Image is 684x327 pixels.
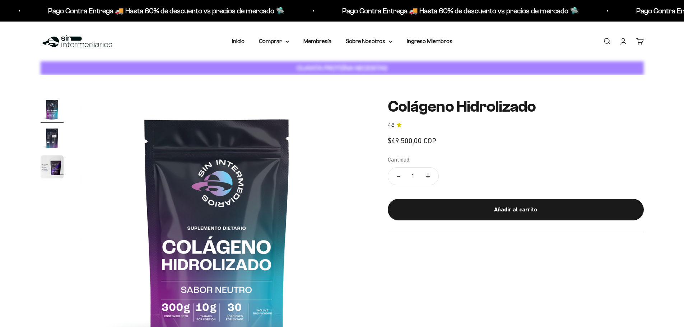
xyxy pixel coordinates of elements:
img: Colágeno Hidrolizado [41,127,64,150]
button: Reducir cantidad [388,168,409,185]
button: Añadir al carrito [388,199,644,220]
a: Membresía [303,38,331,44]
button: Aumentar cantidad [418,168,438,185]
h1: Colágeno Hidrolizado [388,98,644,115]
button: Ir al artículo 1 [41,98,64,123]
label: Cantidad: [388,155,410,164]
summary: Sobre Nosotros [346,37,392,46]
p: Pago Contra Entrega 🚚 Hasta 60% de descuento vs precios de mercado 🛸 [48,5,285,17]
span: 4.8 [388,121,394,129]
img: Colágeno Hidrolizado [41,155,64,178]
button: Ir al artículo 2 [41,127,64,152]
p: Pago Contra Entrega 🚚 Hasta 60% de descuento vs precios de mercado 🛸 [342,5,579,17]
a: Ingreso Miembros [407,38,452,44]
button: Ir al artículo 3 [41,155,64,181]
img: Colágeno Hidrolizado [41,98,64,121]
a: Inicio [232,38,245,44]
a: 4.84.8 de 5.0 estrellas [388,121,644,129]
div: Añadir al carrito [402,205,629,214]
summary: Comprar [259,37,289,46]
sale-price: $49.500,00 COP [388,135,436,146]
strong: CUANTA PROTEÍNA NECESITAS [297,64,387,72]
